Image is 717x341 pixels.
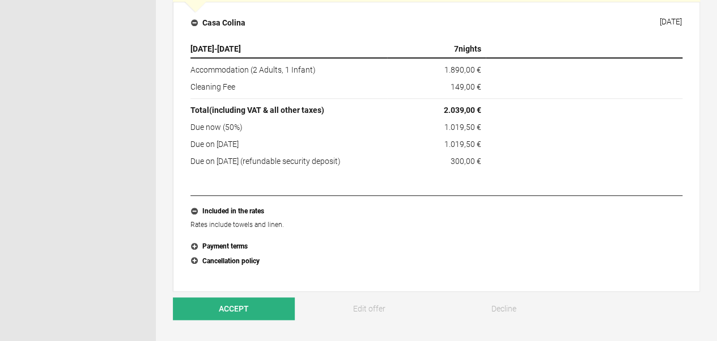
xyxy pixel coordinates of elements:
span: Decline [491,304,516,313]
span: (including VAT & all other taxes) [209,106,324,115]
flynt-currency: 300,00 € [451,157,481,166]
td: Accommodation (2 Adults, 1 Infant) [190,58,387,78]
td: Due on [DATE] (refundable security deposit) [190,153,387,167]
flynt-currency: 1.890,00 € [444,65,481,74]
td: Due on [DATE] [190,136,387,153]
button: Cancellation policy [190,254,682,269]
span: 7 [454,44,459,53]
th: Total [190,99,387,119]
flynt-currency: 1.019,50 € [444,140,481,149]
a: Edit offer [308,297,430,320]
th: nights [387,40,486,58]
button: Accept [173,297,295,320]
button: Decline [443,297,565,320]
p: Rates include towels and linen. [190,219,682,230]
div: [DATE] [660,17,682,26]
td: Due now (50%) [190,119,387,136]
th: - [190,40,387,58]
span: [DATE] [217,44,241,53]
button: Casa Colina [DATE] [182,11,691,35]
span: [DATE] [190,44,214,53]
flynt-currency: 149,00 € [451,82,481,91]
flynt-currency: 2.039,00 € [444,106,481,115]
span: Accept [219,304,249,313]
flynt-currency: 1.019,50 € [444,123,481,132]
button: Included in the rates [190,204,682,219]
h4: Casa Colina [191,17,245,28]
button: Payment terms [190,239,682,254]
td: Cleaning Fee [190,78,387,99]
